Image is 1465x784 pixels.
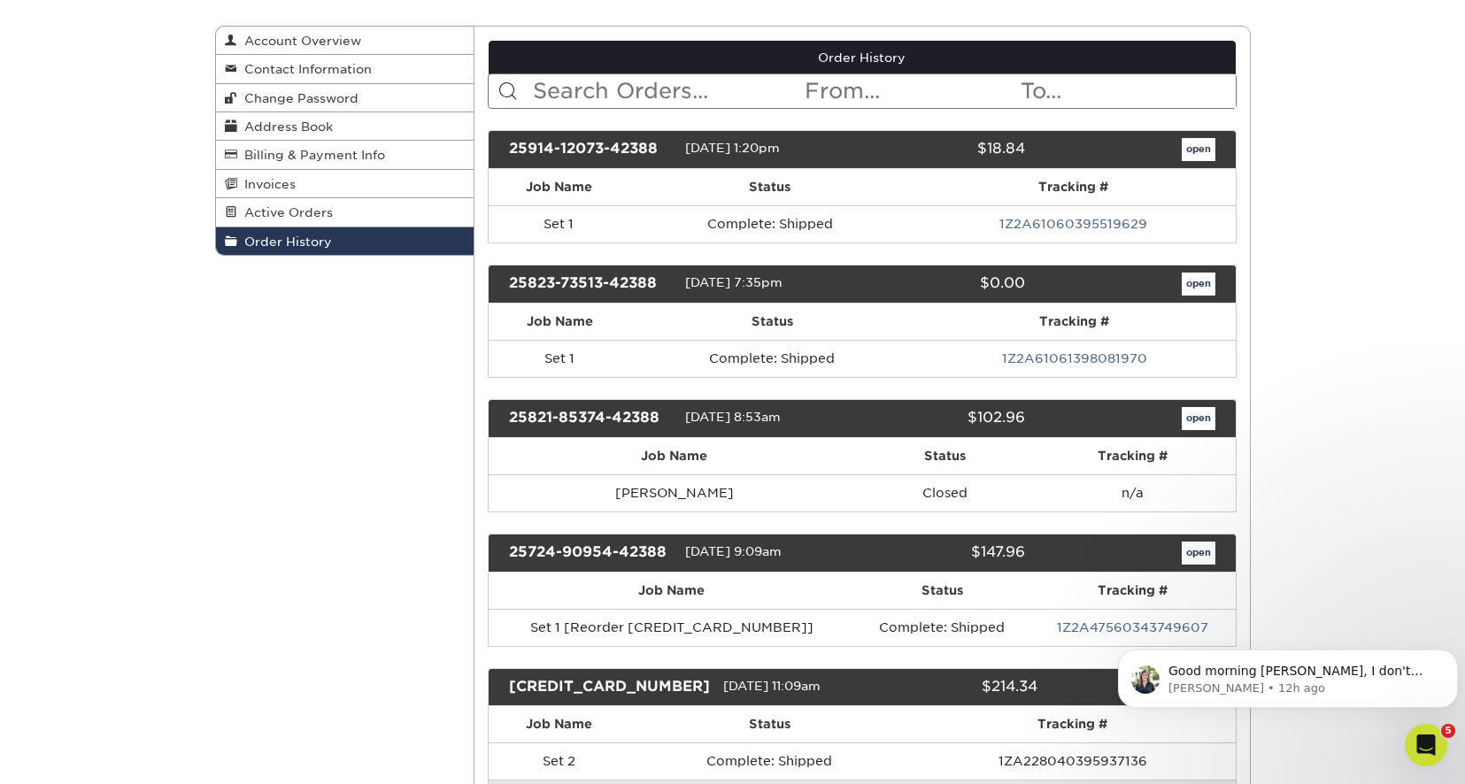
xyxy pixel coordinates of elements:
th: Status [629,169,911,205]
a: open [1182,138,1215,161]
span: Address Book [237,119,333,134]
td: Complete: Shipped [629,205,911,242]
span: Good morning [PERSON_NAME], I don't see a sample packet request but please let me know what maili... [58,51,316,171]
td: Set 1 [489,340,630,377]
a: Address Book [216,112,474,141]
a: Account Overview [216,27,474,55]
div: $102.96 [849,407,1038,430]
span: Billing & Payment Info [237,148,385,162]
span: [DATE] 9:09am [685,544,782,558]
span: Active Orders [237,205,333,219]
div: $0.00 [849,273,1038,296]
a: open [1182,407,1215,430]
div: 25724-90954-42388 [496,542,685,565]
th: Tracking # [1029,573,1236,609]
th: Job Name [489,304,630,340]
td: n/a [1030,474,1235,511]
span: Invoices [237,177,296,191]
td: Complete: Shipped [629,742,910,780]
a: Invoices [216,170,474,198]
td: 1ZA228040395937136 [910,742,1236,780]
th: Status [629,706,910,742]
th: Tracking # [910,706,1236,742]
span: Change Password [237,91,359,105]
div: $18.84 [849,138,1038,161]
a: 1Z2A61061398081970 [1002,351,1147,365]
div: [CREDIT_CARD_NUMBER] [496,676,723,699]
span: Contact Information [237,62,372,76]
th: Status [855,573,1029,609]
th: Status [860,438,1030,474]
a: 1Z2A61060395519629 [999,217,1147,231]
span: [DATE] 1:20pm [685,141,780,155]
p: Message from Irene, sent 12h ago [58,68,325,84]
a: Change Password [216,84,474,112]
th: Job Name [489,438,860,474]
span: [DATE] 8:53am [685,410,781,424]
span: Order History [237,234,332,249]
td: Set 1 [Reorder [CREDIT_CARD_NUMBER]] [489,609,855,646]
span: Account Overview [237,34,361,48]
div: $214.34 [874,676,1051,699]
div: 25823-73513-42388 [496,273,685,296]
a: Billing & Payment Info [216,141,474,169]
td: Closed [860,474,1030,511]
td: Complete: Shipped [855,609,1029,646]
th: Status [630,304,914,340]
span: 5 [1441,724,1455,738]
a: Order History [216,227,474,255]
th: Job Name [489,706,629,742]
div: 25821-85374-42388 [496,407,685,430]
div: 25914-12073-42388 [496,138,685,161]
th: Tracking # [911,169,1236,205]
span: [DATE] 11:09am [723,679,821,693]
th: Job Name [489,573,855,609]
td: [PERSON_NAME] [489,474,860,511]
div: $147.96 [849,542,1038,565]
iframe: Intercom notifications message [1111,612,1465,736]
a: 1Z2A47560343749607 [1057,620,1208,634]
iframe: Intercom live chat [1405,724,1447,766]
th: Tracking # [1030,438,1235,474]
a: Active Orders [216,198,474,227]
a: Order History [489,41,1236,74]
a: open [1182,273,1215,296]
input: To... [1019,74,1235,108]
a: open [1182,542,1215,565]
a: Contact Information [216,55,474,83]
td: Set 1 [489,205,629,242]
td: Set 2 [489,742,629,780]
th: Job Name [489,169,629,205]
input: From... [803,74,1019,108]
td: Complete: Shipped [630,340,914,377]
input: Search Orders... [531,74,803,108]
span: [DATE] 7:35pm [685,275,783,289]
th: Tracking # [914,304,1235,340]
